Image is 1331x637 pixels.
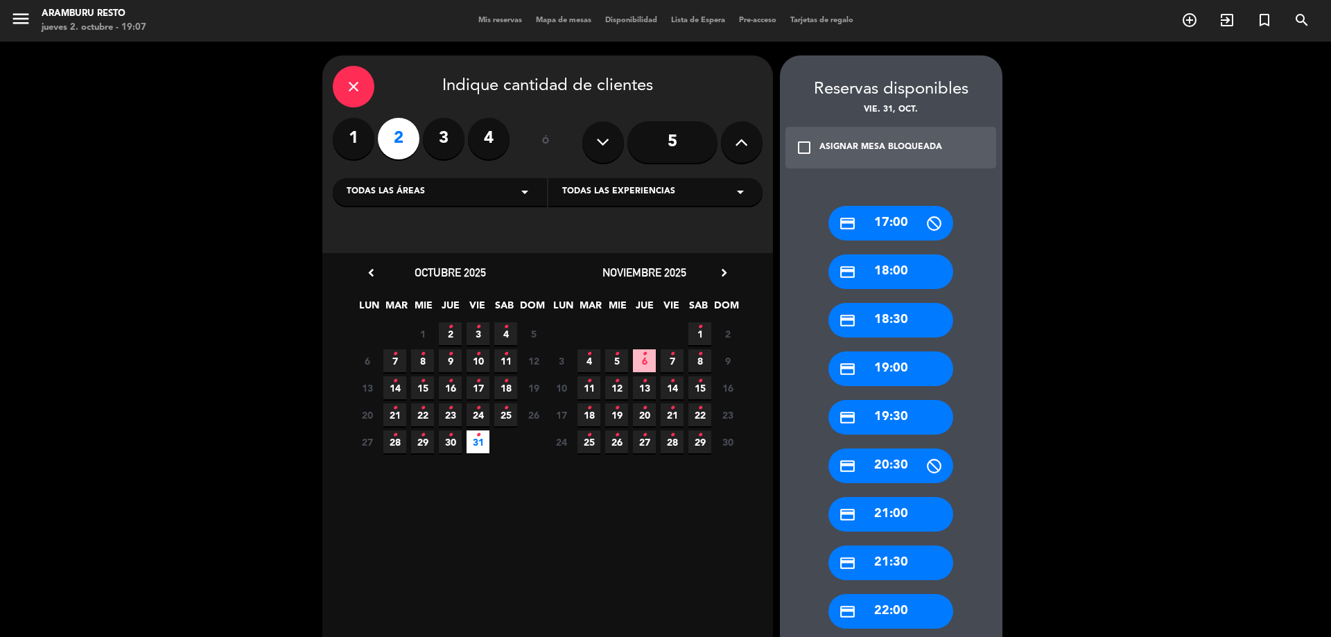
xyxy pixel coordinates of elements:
div: ó [523,118,568,166]
i: • [670,343,675,365]
i: search [1294,12,1310,28]
i: • [392,397,397,419]
i: • [420,397,425,419]
i: • [697,397,702,419]
div: Reservas disponibles [780,76,1002,103]
i: arrow_drop_down [516,184,533,200]
span: 18 [494,376,517,399]
div: 21:00 [828,497,953,532]
i: • [697,316,702,338]
i: • [476,343,480,365]
span: 23 [439,403,462,426]
i: • [503,343,508,365]
button: menu [10,8,31,34]
i: • [586,343,591,365]
i: • [614,397,619,419]
i: • [448,316,453,338]
span: 24 [550,430,573,453]
span: octubre 2025 [415,265,486,279]
span: 26 [605,430,628,453]
div: 19:00 [828,351,953,386]
span: 5 [522,322,545,345]
label: 3 [423,118,464,159]
span: 14 [661,376,684,399]
i: • [503,397,508,419]
span: 30 [716,430,739,453]
i: credit_card [839,360,856,378]
span: 21 [383,403,406,426]
span: 6 [356,349,379,372]
span: VIE [466,297,489,320]
i: credit_card [839,409,856,426]
i: • [614,343,619,365]
span: 7 [661,349,684,372]
i: • [420,370,425,392]
span: 13 [356,376,379,399]
i: arrow_drop_down [732,184,749,200]
i: • [642,424,647,446]
span: 4 [577,349,600,372]
span: 5 [605,349,628,372]
i: • [476,370,480,392]
span: DOM [714,297,737,320]
i: • [697,424,702,446]
span: 12 [605,376,628,399]
i: credit_card [839,263,856,281]
span: LUN [358,297,381,320]
i: • [420,424,425,446]
span: 11 [577,376,600,399]
span: 29 [411,430,434,453]
i: • [697,370,702,392]
span: JUE [439,297,462,320]
span: 12 [522,349,545,372]
i: chevron_right [717,265,731,280]
span: 25 [577,430,600,453]
span: 2 [439,322,462,345]
span: 7 [383,349,406,372]
i: credit_card [839,603,856,620]
div: 17:00 [828,206,953,241]
div: 21:30 [828,546,953,580]
span: 3 [550,349,573,372]
span: 14 [383,376,406,399]
i: • [642,397,647,419]
div: vie. 31, oct. [780,103,1002,117]
i: • [642,370,647,392]
span: 25 [494,403,517,426]
span: 17 [467,376,489,399]
span: 16 [716,376,739,399]
span: SAB [687,297,710,320]
span: 11 [494,349,517,372]
span: 10 [467,349,489,372]
i: • [476,316,480,338]
i: • [448,370,453,392]
span: Todas las áreas [347,185,425,199]
i: credit_card [839,457,856,475]
span: Lista de Espera [664,17,732,24]
span: LUN [552,297,575,320]
div: 18:30 [828,303,953,338]
i: • [503,316,508,338]
span: 21 [661,403,684,426]
span: 19 [605,403,628,426]
label: 2 [378,118,419,159]
span: 30 [439,430,462,453]
span: SAB [493,297,516,320]
i: turned_in_not [1256,12,1273,28]
i: • [420,343,425,365]
span: 19 [522,376,545,399]
i: • [392,370,397,392]
span: MIE [412,297,435,320]
i: • [586,370,591,392]
i: credit_card [839,215,856,232]
i: • [670,397,675,419]
span: Mapa de mesas [529,17,598,24]
i: • [697,343,702,365]
span: DOM [520,297,543,320]
i: check_box_outline_blank [796,139,812,156]
span: Mis reservas [471,17,529,24]
span: noviembre 2025 [602,265,686,279]
span: Todas las experiencias [562,185,675,199]
span: 22 [688,403,711,426]
div: Aramburu Resto [42,7,146,21]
